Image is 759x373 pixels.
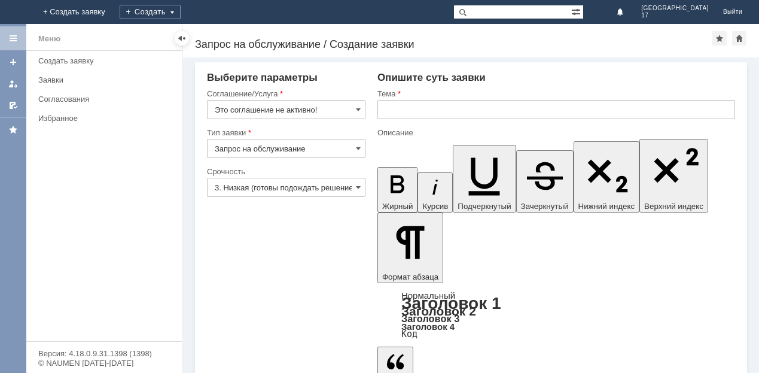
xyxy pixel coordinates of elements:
[516,150,574,213] button: Зачеркнутый
[195,38,712,50] div: Запрос на обслуживание / Создание заявки
[639,139,708,213] button: Верхний индекс
[644,202,703,211] span: Верхний индекс
[33,51,179,70] a: Создать заявку
[401,322,455,332] a: Заголовок 4
[712,31,727,46] div: Добавить в избранное
[38,114,161,123] div: Избранное
[422,202,448,211] span: Курсив
[571,5,583,17] span: Расширенный поиск
[377,72,486,83] span: Опишите суть заявки
[732,31,746,46] div: Сделать домашней страницей
[401,294,501,313] a: Заголовок 1
[401,290,455,301] a: Нормальный
[38,75,175,84] div: Заявки
[401,304,476,318] a: Заголовок 2
[377,167,418,213] button: Жирный
[120,5,181,19] div: Создать
[207,72,318,83] span: Выберите параметры
[377,90,733,98] div: Тема
[377,129,733,137] div: Описание
[377,213,443,283] button: Формат абзаца
[207,90,363,98] div: Соглашение/Услуга
[207,168,363,175] div: Срочность
[521,202,569,211] span: Зачеркнутый
[641,5,709,12] span: [GEOGRAPHIC_DATA]
[641,12,709,19] span: 17
[207,129,363,137] div: Тип заявки
[175,31,189,46] div: Скрыть меню
[38,32,60,46] div: Меню
[33,71,179,89] a: Заявки
[417,172,453,213] button: Курсив
[401,313,459,324] a: Заголовок 3
[401,329,417,339] a: Код
[38,350,170,357] div: Версия: 4.18.0.9.31.1398 (1398)
[33,90,179,108] a: Согласования
[38,56,175,65] div: Создать заявку
[578,202,635,211] span: Нижний индекс
[574,141,640,213] button: Нижний индекс
[382,202,413,211] span: Жирный
[38,95,175,104] div: Согласования
[4,53,23,72] a: Создать заявку
[377,292,735,338] div: Формат абзаца
[4,96,23,115] a: Мои согласования
[4,74,23,93] a: Мои заявки
[453,145,516,213] button: Подчеркнутый
[38,359,170,367] div: © NAUMEN [DATE]-[DATE]
[458,202,511,211] span: Подчеркнутый
[382,272,438,281] span: Формат абзаца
